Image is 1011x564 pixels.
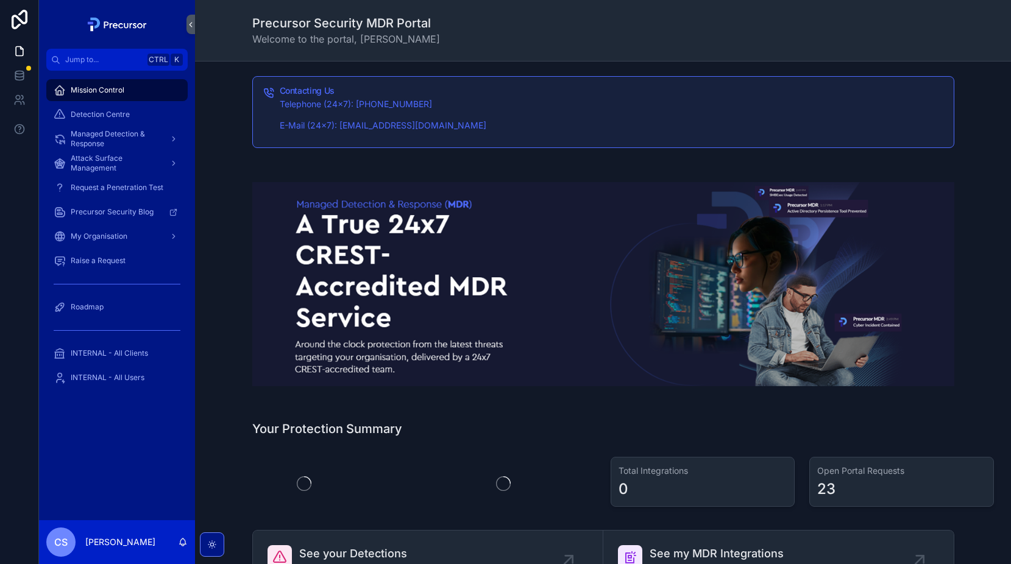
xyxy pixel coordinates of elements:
[280,97,944,111] p: Telephone (24x7): [PHONE_NUMBER]
[147,54,169,66] span: Ctrl
[280,97,944,133] div: Telephone (24x7): 01912491612 E-Mail (24x7): soc@precursorsecurity.com
[71,183,163,192] span: Request a Penetration Test
[619,465,787,477] h3: Total Integrations
[71,256,126,266] span: Raise a Request
[71,129,160,149] span: Managed Detection & Response
[299,545,520,562] span: See your Detections
[71,231,127,241] span: My Organisation
[46,296,188,318] a: Roadmap
[46,367,188,389] a: INTERNAL - All Users
[84,15,151,34] img: App logo
[252,15,440,32] h1: Precursor Security MDR Portal
[252,182,954,387] img: 17888-2024-08-22-14_25_07-Picture1.png
[46,128,188,150] a: Managed Detection & Response
[71,302,104,312] span: Roadmap
[280,119,944,133] p: E-Mail (24x7): [EMAIL_ADDRESS][DOMAIN_NAME]
[71,373,144,382] span: INTERNAL - All Users
[46,201,188,223] a: Precursor Security Blog
[71,85,124,95] span: Mission Control
[46,177,188,199] a: Request a Penetration Test
[817,465,986,477] h3: Open Portal Requests
[39,71,195,404] div: scrollable content
[65,55,143,65] span: Jump to...
[46,104,188,125] a: Detection Centre
[619,479,628,499] div: 0
[54,535,68,549] span: CS
[71,348,148,358] span: INTERNAL - All Clients
[280,86,944,95] h5: Contacting Us
[252,420,402,437] h1: Your Protection Summary
[46,342,188,364] a: INTERNAL - All Clients
[46,250,188,272] a: Raise a Request
[46,152,188,174] a: Attack Surface Management
[46,225,188,247] a: My Organisation
[71,153,160,173] span: Attack Surface Management
[71,110,130,119] span: Detection Centre
[46,49,188,71] button: Jump to...CtrlK
[172,55,182,65] span: K
[252,32,440,46] span: Welcome to the portal, [PERSON_NAME]
[650,545,920,562] span: See my MDR Integrations
[817,479,835,499] div: 23
[46,79,188,101] a: Mission Control
[71,207,154,217] span: Precursor Security Blog
[85,536,155,548] p: [PERSON_NAME]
